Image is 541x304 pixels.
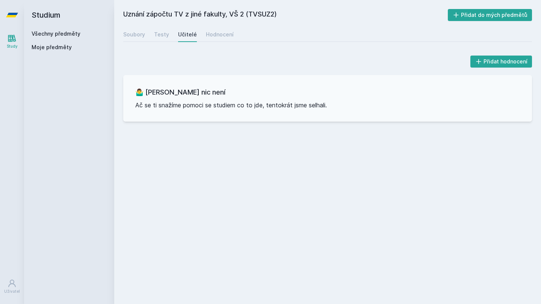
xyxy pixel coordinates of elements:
[206,27,234,42] a: Hodnocení
[206,31,234,38] div: Hodnocení
[32,44,72,51] span: Moje předměty
[7,44,18,49] div: Study
[154,31,169,38] div: Testy
[123,27,145,42] a: Soubory
[32,30,80,37] a: Všechny předměty
[470,56,532,68] button: Přidat hodnocení
[2,30,23,53] a: Study
[123,31,145,38] div: Soubory
[448,9,532,21] button: Přidat do mých předmětů
[178,27,197,42] a: Učitelé
[178,31,197,38] div: Učitelé
[135,87,520,98] h3: 🤷‍♂️ [PERSON_NAME] nic není
[2,275,23,298] a: Uživatel
[123,9,448,21] h2: Uznání zápočtu TV z jiné fakulty, VŠ 2 (TVSUZ2)
[135,101,520,110] p: Ač se ti snažíme pomoci se studiem co to jde, tentokrát jsme selhali.
[154,27,169,42] a: Testy
[4,289,20,294] div: Uživatel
